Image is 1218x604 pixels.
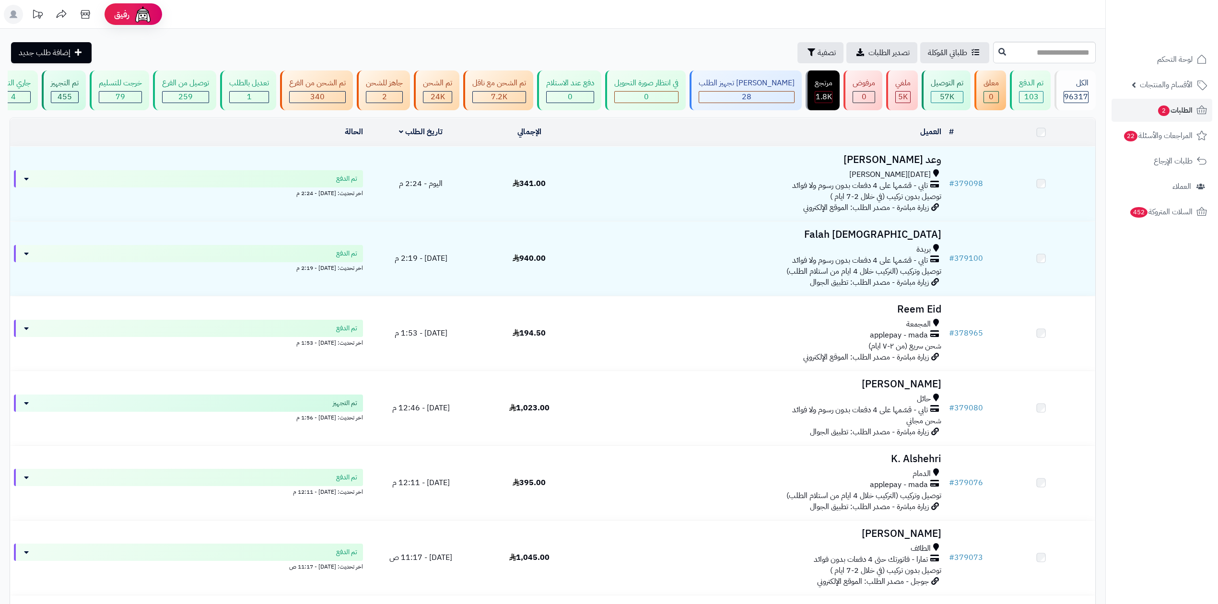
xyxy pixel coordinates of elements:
[810,277,929,288] span: زيارة مباشرة - مصدر الطلب: تطبيق الجوال
[972,70,1008,110] a: معلق 0
[1112,200,1212,223] a: السلات المتروكة452
[568,91,573,103] span: 0
[644,91,649,103] span: 0
[513,477,546,488] span: 395.00
[913,468,931,479] span: الدمام
[699,78,795,89] div: [PERSON_NAME] تجهيز الطلب
[547,92,594,103] div: 0
[699,92,794,103] div: 28
[928,47,967,58] span: طلباتي المُوكلة
[587,304,941,315] h3: Reem Eid
[603,70,688,110] a: في انتظار صورة التحويل 0
[382,91,387,103] span: 2
[895,78,911,89] div: ملغي
[842,70,884,110] a: مرفوض 0
[51,92,78,103] div: 455
[1112,48,1212,71] a: لوحة التحكم
[1157,104,1193,117] span: الطلبات
[535,70,603,110] a: دفع عند الاستلام 0
[389,552,452,563] span: [DATE] - 11:17 ص
[940,91,954,103] span: 57K
[920,126,941,138] a: العميل
[911,543,931,554] span: الطائف
[742,91,751,103] span: 28
[392,477,450,488] span: [DATE] - 12:11 م
[614,78,679,89] div: في انتظار صورة التحويل
[1053,70,1098,110] a: الكل96317
[11,91,16,103] span: 4
[830,191,941,202] span: توصيل بدون تركيب (في خلال 2-7 ايام )
[51,78,79,89] div: تم التجهيز
[395,327,447,339] span: [DATE] - 1:53 م
[916,244,931,255] span: بريدة
[797,42,843,63] button: تصفية
[949,126,954,138] a: #
[88,70,151,110] a: خرجت للتسليم 79
[1064,91,1088,103] span: 96317
[14,262,363,272] div: اخر تحديث: [DATE] - 2:19 م
[868,340,941,352] span: شحن سريع (من ٢-٧ ايام)
[336,324,357,333] span: تم الدفع
[949,253,983,264] a: #379100
[884,70,920,110] a: ملغي 5K
[868,47,910,58] span: تصدير الطلبات
[289,78,346,89] div: تم الشحن من الفرع
[11,42,92,63] a: إضافة طلب جديد
[151,70,218,110] a: توصيل من الفرع 259
[58,91,72,103] span: 455
[114,9,129,20] span: رفيق
[333,398,357,408] span: تم التجهيز
[815,92,832,103] div: 1838
[412,70,461,110] a: تم الشحن 24K
[1172,180,1191,193] span: العملاء
[792,180,928,191] span: تابي - قسّمها على 4 دفعات بدون رسوم ولا فوائد
[989,91,994,103] span: 0
[546,78,594,89] div: دفع عند الاستلام
[392,402,450,414] span: [DATE] - 12:46 م
[804,70,842,110] a: مرتجع 1.8K
[931,92,963,103] div: 56970
[14,412,363,422] div: اخر تحديث: [DATE] - 1:56 م
[395,253,447,264] span: [DATE] - 2:19 م
[218,70,278,110] a: تعديل بالطلب 1
[1019,92,1043,103] div: 103
[1019,78,1043,89] div: تم الدفع
[1112,124,1212,147] a: المراجعات والأسئلة22
[853,92,875,103] div: 0
[513,327,546,339] span: 194.50
[366,92,402,103] div: 2
[472,78,526,89] div: تم الشحن مع ناقل
[688,70,804,110] a: [PERSON_NAME] تجهيز الطلب 28
[1112,175,1212,198] a: العملاء
[1154,154,1193,168] span: طلبات الإرجاع
[1123,129,1193,142] span: المراجعات والأسئلة
[949,253,954,264] span: #
[40,70,88,110] a: تم التجهيز 455
[355,70,412,110] a: جاهز للشحن 2
[849,169,931,180] span: [DATE][PERSON_NAME]
[290,92,345,103] div: 340
[1024,91,1039,103] span: 103
[906,415,941,427] span: شحن مجاني
[949,477,983,488] a: #379076
[906,319,931,330] span: المجمعة
[786,266,941,277] span: توصيل وتركيب (التركيب خلال 4 ايام من استلام الطلب)
[491,91,507,103] span: 7.2K
[162,78,209,89] div: توصيل من الفرع
[896,92,910,103] div: 4997
[846,42,917,63] a: تصدير الطلبات
[949,327,983,339] a: #378965
[587,154,941,165] h3: وعد [PERSON_NAME]
[815,78,832,89] div: مرتجع
[587,453,941,465] h3: K. Alshehri
[336,174,357,184] span: تم الدفع
[786,490,941,501] span: توصيل وتركيب (التركيب خلال 4 ايام من استلام الطلب)
[920,70,972,110] a: تم التوصيل 57K
[14,187,363,197] div: اخر تحديث: [DATE] - 2:24 م
[853,78,875,89] div: مرفوض
[1157,53,1193,66] span: لوحة التحكم
[870,330,928,341] span: applepay - mada
[949,552,954,563] span: #
[133,5,152,24] img: ai-face.png
[461,70,535,110] a: تم الشحن مع ناقل 7.2K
